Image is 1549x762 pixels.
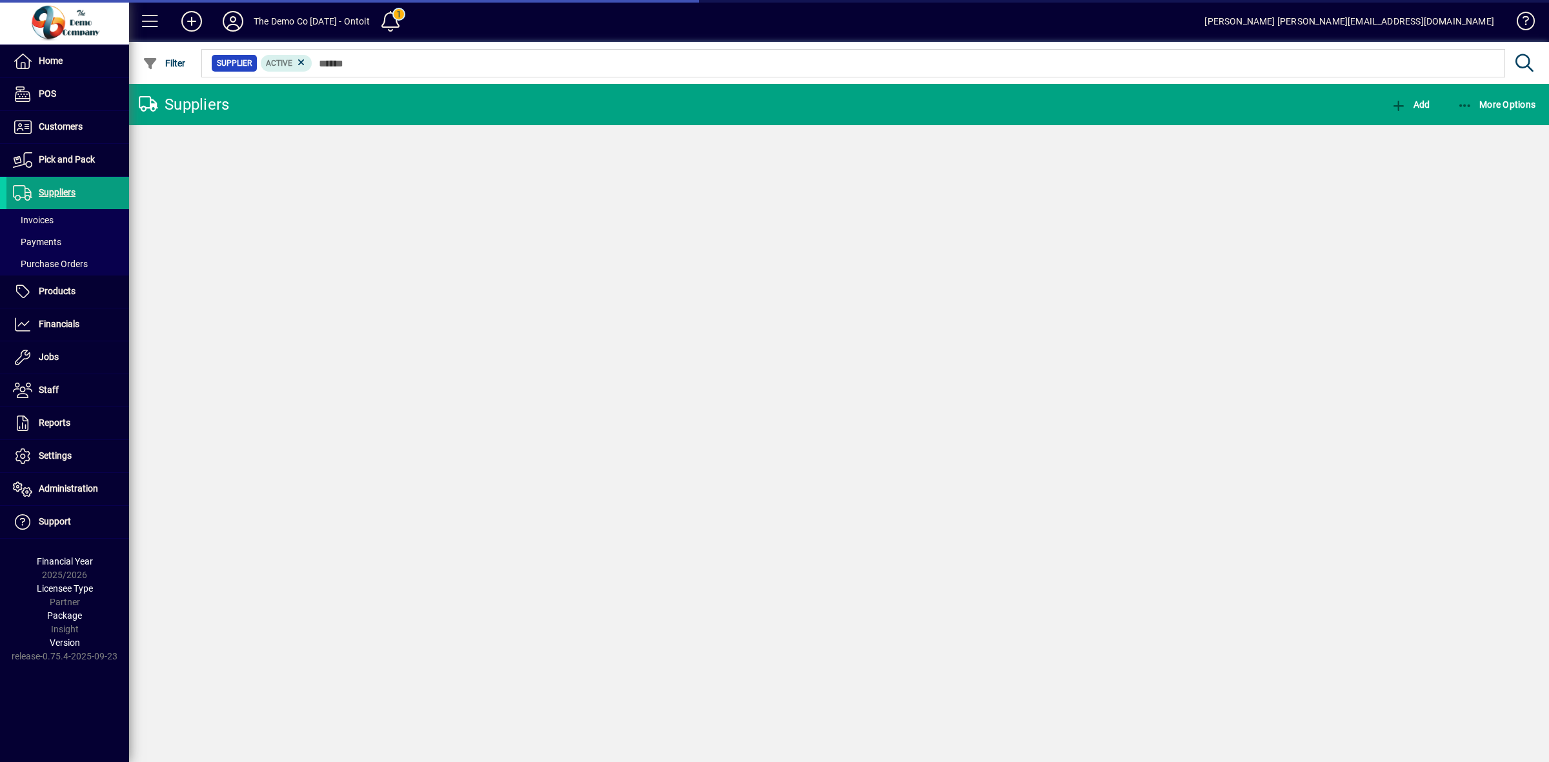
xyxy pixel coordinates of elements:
[171,10,212,33] button: Add
[1204,11,1494,32] div: [PERSON_NAME] [PERSON_NAME][EMAIL_ADDRESS][DOMAIN_NAME]
[39,121,83,132] span: Customers
[39,88,56,99] span: POS
[39,55,63,66] span: Home
[13,259,88,269] span: Purchase Orders
[1391,99,1430,110] span: Add
[37,556,93,566] span: Financial Year
[6,276,129,308] a: Products
[39,385,59,395] span: Staff
[39,319,79,329] span: Financials
[39,352,59,362] span: Jobs
[39,417,70,428] span: Reports
[143,58,186,68] span: Filter
[212,10,254,33] button: Profile
[6,506,129,538] a: Support
[1454,93,1539,116] button: More Options
[1507,3,1533,45] a: Knowledge Base
[39,154,95,165] span: Pick and Pack
[254,11,370,32] div: The Demo Co [DATE] - Ontoit
[6,440,129,472] a: Settings
[6,78,129,110] a: POS
[217,57,252,70] span: Supplier
[6,407,129,439] a: Reports
[6,253,129,275] a: Purchase Orders
[6,111,129,143] a: Customers
[47,610,82,621] span: Package
[39,516,71,526] span: Support
[39,286,76,296] span: Products
[37,583,93,594] span: Licensee Type
[39,483,98,494] span: Administration
[50,637,80,648] span: Version
[13,215,54,225] span: Invoices
[6,308,129,341] a: Financials
[261,55,312,72] mat-chip: Activation Status: Active
[1388,93,1433,116] button: Add
[6,209,129,231] a: Invoices
[266,59,292,68] span: Active
[6,374,129,406] a: Staff
[13,237,61,247] span: Payments
[39,450,72,461] span: Settings
[139,94,229,115] div: Suppliers
[6,45,129,77] a: Home
[6,231,129,253] a: Payments
[1457,99,1536,110] span: More Options
[6,473,129,505] a: Administration
[139,52,189,75] button: Filter
[39,187,76,197] span: Suppliers
[6,144,129,176] a: Pick and Pack
[6,341,129,374] a: Jobs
